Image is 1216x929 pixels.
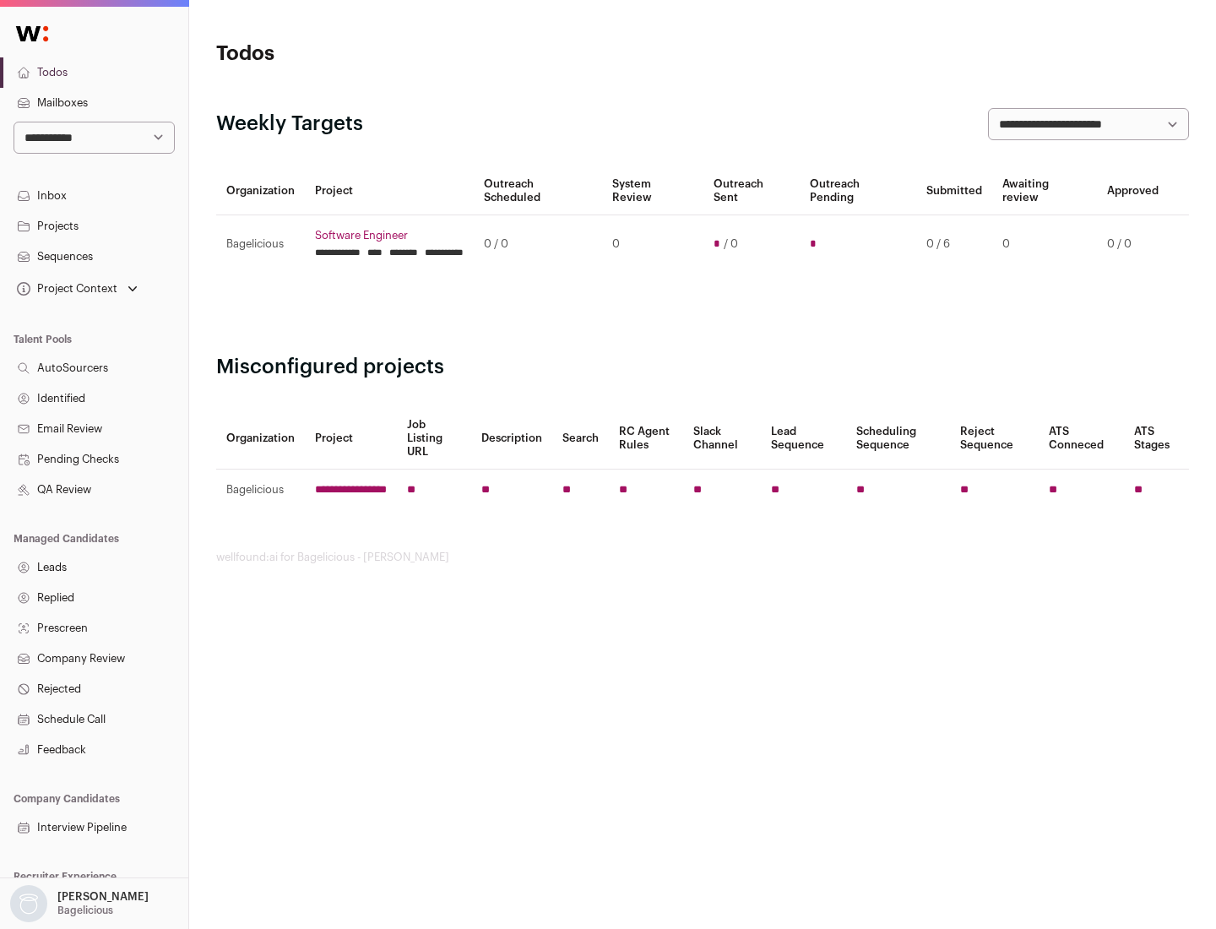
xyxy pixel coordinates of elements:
[761,408,846,470] th: Lead Sequence
[216,215,305,274] td: Bagelicious
[609,408,682,470] th: RC Agent Rules
[1124,408,1189,470] th: ATS Stages
[800,167,915,215] th: Outreach Pending
[305,408,397,470] th: Project
[216,111,363,138] h2: Weekly Targets
[7,17,57,51] img: Wellfound
[216,41,540,68] h1: Todos
[315,229,464,242] a: Software Engineer
[992,215,1097,274] td: 0
[992,167,1097,215] th: Awaiting review
[14,277,141,301] button: Open dropdown
[916,215,992,274] td: 0 / 6
[474,167,602,215] th: Outreach Scheduled
[683,408,761,470] th: Slack Channel
[474,215,602,274] td: 0 / 0
[552,408,609,470] th: Search
[57,890,149,904] p: [PERSON_NAME]
[724,237,738,251] span: / 0
[1097,167,1169,215] th: Approved
[10,885,47,922] img: nopic.png
[305,167,474,215] th: Project
[57,904,113,917] p: Bagelicious
[1097,215,1169,274] td: 0 / 0
[1039,408,1123,470] th: ATS Conneced
[216,354,1189,381] h2: Misconfigured projects
[7,885,152,922] button: Open dropdown
[216,167,305,215] th: Organization
[602,167,703,215] th: System Review
[216,551,1189,564] footer: wellfound:ai for Bagelicious - [PERSON_NAME]
[471,408,552,470] th: Description
[916,167,992,215] th: Submitted
[216,470,305,511] td: Bagelicious
[14,282,117,296] div: Project Context
[397,408,471,470] th: Job Listing URL
[950,408,1040,470] th: Reject Sequence
[602,215,703,274] td: 0
[216,408,305,470] th: Organization
[703,167,801,215] th: Outreach Sent
[846,408,950,470] th: Scheduling Sequence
